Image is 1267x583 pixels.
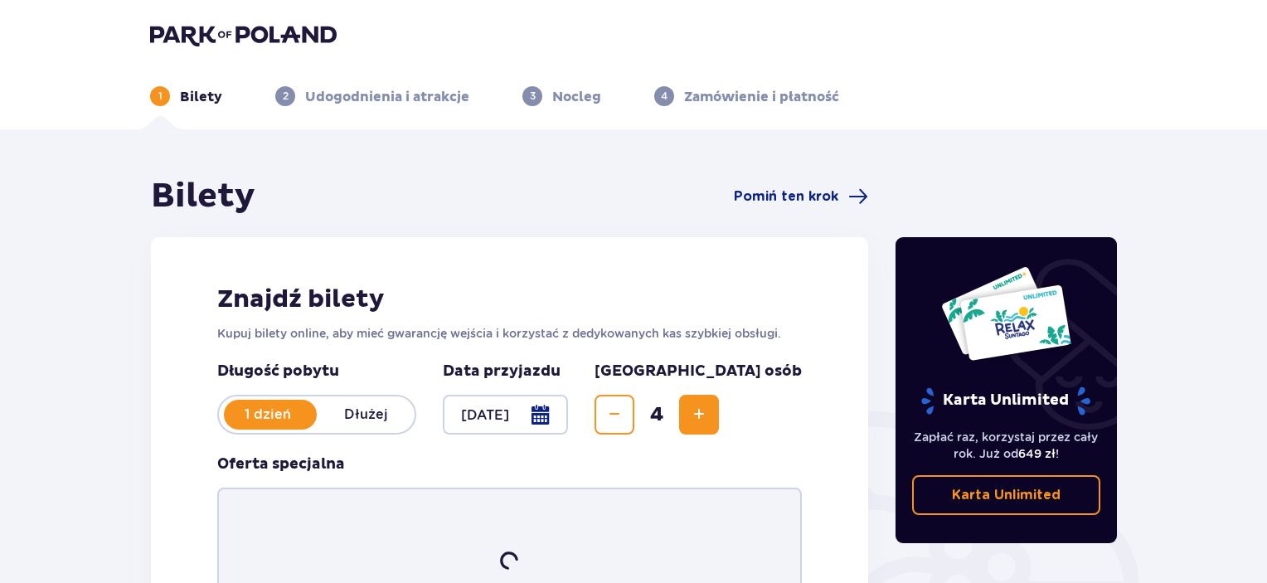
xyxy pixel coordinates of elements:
p: Kupuj bilety online, aby mieć gwarancję wejścia i korzystać z dedykowanych kas szybkiej obsługi. [217,325,802,342]
h1: Bilety [151,176,255,217]
img: Park of Poland logo [150,23,337,46]
p: Karta Unlimited [952,486,1061,504]
button: Increase [679,395,719,435]
p: 1 [158,89,163,104]
p: 1 dzień [219,406,317,424]
button: Decrease [595,395,634,435]
span: 4 [638,402,676,427]
p: 4 [661,89,667,104]
p: Udogodnienia i atrakcje [305,88,469,106]
p: Zamówienie i płatność [684,88,839,106]
p: Oferta specjalna [217,454,345,474]
p: 3 [530,89,536,104]
p: Nocleg [552,88,601,106]
p: Zapłać raz, korzystaj przez cały rok. Już od ! [912,429,1101,462]
p: Data przyjazdu [443,362,561,381]
a: Karta Unlimited [912,475,1101,515]
p: Karta Unlimited [920,386,1092,415]
a: Pomiń ten krok [734,187,868,206]
span: Pomiń ten krok [734,187,838,206]
span: 649 zł [1018,447,1056,460]
p: Długość pobytu [217,362,416,381]
h2: Znajdź bilety [217,284,802,315]
p: Bilety [180,88,222,106]
p: 2 [283,89,289,104]
p: [GEOGRAPHIC_DATA] osób [595,362,802,381]
p: Dłużej [317,406,415,424]
img: loader [494,546,525,576]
